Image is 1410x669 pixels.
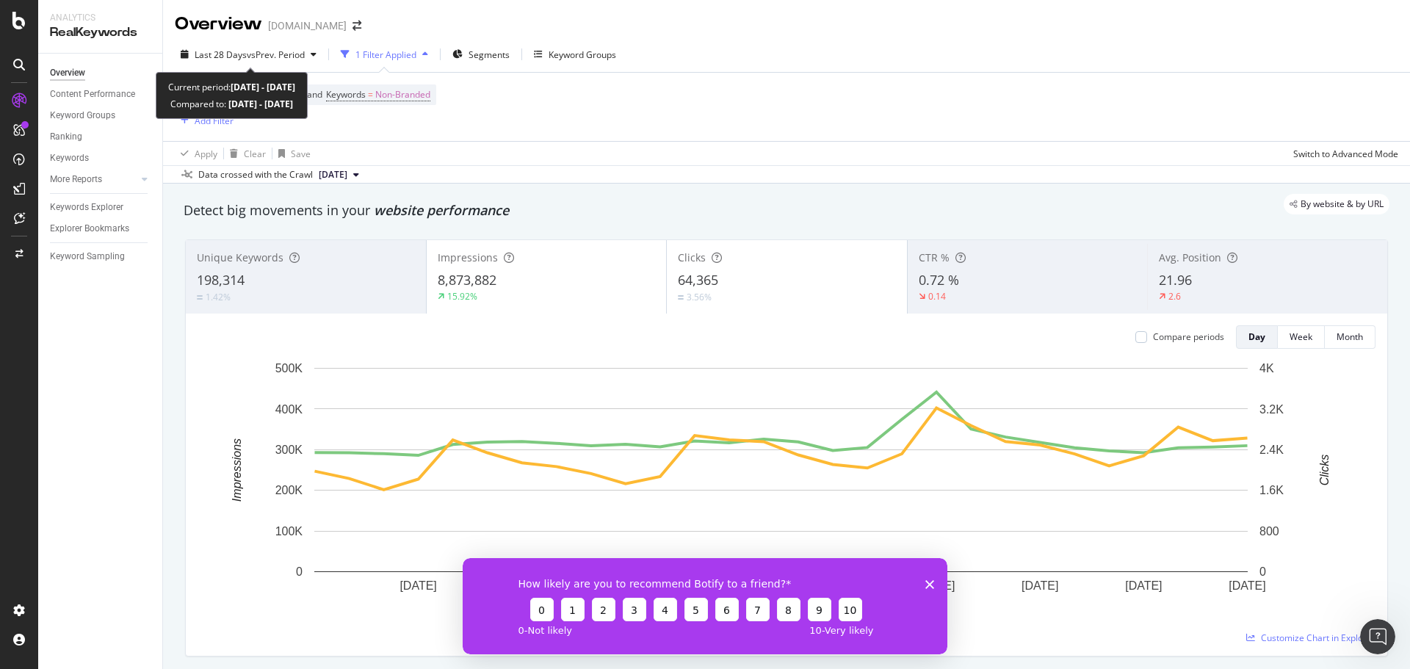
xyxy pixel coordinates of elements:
[399,579,436,592] text: [DATE]
[275,444,303,456] text: 300K
[198,361,1364,615] div: A chart.
[296,565,303,578] text: 0
[244,148,266,160] div: Clear
[352,21,361,31] div: arrow-right-arrow-left
[231,81,295,93] b: [DATE] - [DATE]
[375,84,430,105] span: Non-Branded
[175,43,322,66] button: Last 28 DaysvsPrev. Period
[326,88,366,101] span: Keywords
[307,88,322,101] span: and
[50,151,152,166] a: Keywords
[355,48,416,61] div: 1 Filter Applied
[50,108,115,123] div: Keyword Groups
[168,79,295,95] div: Current period:
[918,579,955,592] text: [DATE]
[919,250,950,264] span: CTR %
[313,166,365,184] button: [DATE]
[1248,330,1265,343] div: Day
[170,95,293,112] div: Compared to:
[195,148,217,160] div: Apply
[1261,632,1375,644] span: Customize Chart in Explorer
[319,168,347,181] span: 2025 Jul. 28th
[1159,271,1192,289] span: 21.96
[197,250,283,264] span: Unique Keywords
[50,221,129,236] div: Explorer Bookmarks
[50,249,125,264] div: Keyword Sampling
[687,291,712,303] div: 3.56%
[1259,362,1274,375] text: 4K
[1125,579,1162,592] text: [DATE]
[438,271,496,289] span: 8,873,882
[1284,194,1389,214] div: legacy label
[549,48,616,61] div: Keyword Groups
[197,271,245,289] span: 198,314
[272,142,311,165] button: Save
[275,362,303,375] text: 500K
[50,200,123,215] div: Keywords Explorer
[175,112,234,129] button: Add Filter
[919,271,959,289] span: 0.72 %
[463,558,947,654] iframe: Survey from Botify
[50,129,152,145] a: Ranking
[50,200,152,215] a: Keywords Explorer
[1259,484,1284,496] text: 1.6K
[928,290,946,303] div: 0.14
[1159,250,1221,264] span: Avg. Position
[678,250,706,264] span: Clicks
[268,18,347,33] div: [DOMAIN_NAME]
[528,43,622,66] button: Keyword Groups
[175,12,262,37] div: Overview
[1259,565,1266,578] text: 0
[50,12,151,24] div: Analytics
[678,295,684,300] img: Equal
[1278,325,1325,349] button: Week
[195,48,247,61] span: Last 28 Days
[50,108,152,123] a: Keyword Groups
[678,271,718,289] span: 64,365
[50,172,137,187] a: More Reports
[195,115,234,127] div: Add Filter
[1290,330,1312,343] div: Week
[197,295,203,300] img: Equal
[368,88,373,101] span: =
[226,98,293,110] b: [DATE] - [DATE]
[175,142,217,165] button: Apply
[1301,200,1384,209] span: By website & by URL
[1168,290,1181,303] div: 2.6
[1229,579,1265,592] text: [DATE]
[1337,330,1363,343] div: Month
[50,65,85,81] div: Overview
[50,129,82,145] div: Ranking
[1259,444,1284,456] text: 2.4K
[50,65,152,81] a: Overview
[1325,325,1375,349] button: Month
[1360,619,1395,654] iframe: Intercom live chat
[1293,148,1398,160] div: Switch to Advanced Mode
[224,142,266,165] button: Clear
[50,221,152,236] a: Explorer Bookmarks
[291,148,311,160] div: Save
[50,87,135,102] div: Content Performance
[275,484,303,496] text: 200K
[1287,142,1398,165] button: Switch to Advanced Mode
[50,172,102,187] div: More Reports
[446,43,516,66] button: Segments
[1259,525,1279,538] text: 800
[1022,579,1058,592] text: [DATE]
[50,249,152,264] a: Keyword Sampling
[447,290,477,303] div: 15.92%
